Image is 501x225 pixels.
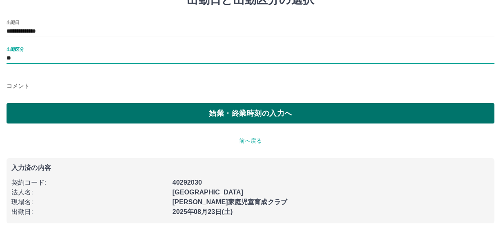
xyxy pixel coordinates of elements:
[7,103,494,124] button: 始業・終業時刻の入力へ
[11,187,168,197] p: 法人名 :
[11,207,168,217] p: 出勤日 :
[7,19,20,25] label: 出勤日
[173,199,288,205] b: [PERSON_NAME]家庭児童育成クラブ
[173,179,202,186] b: 40292030
[7,46,24,52] label: 出勤区分
[173,189,244,196] b: [GEOGRAPHIC_DATA]
[11,197,168,207] p: 現場名 :
[11,165,490,171] p: 入力済の内容
[11,178,168,187] p: 契約コード :
[173,208,233,215] b: 2025年08月23日(土)
[7,137,494,145] p: 前へ戻る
